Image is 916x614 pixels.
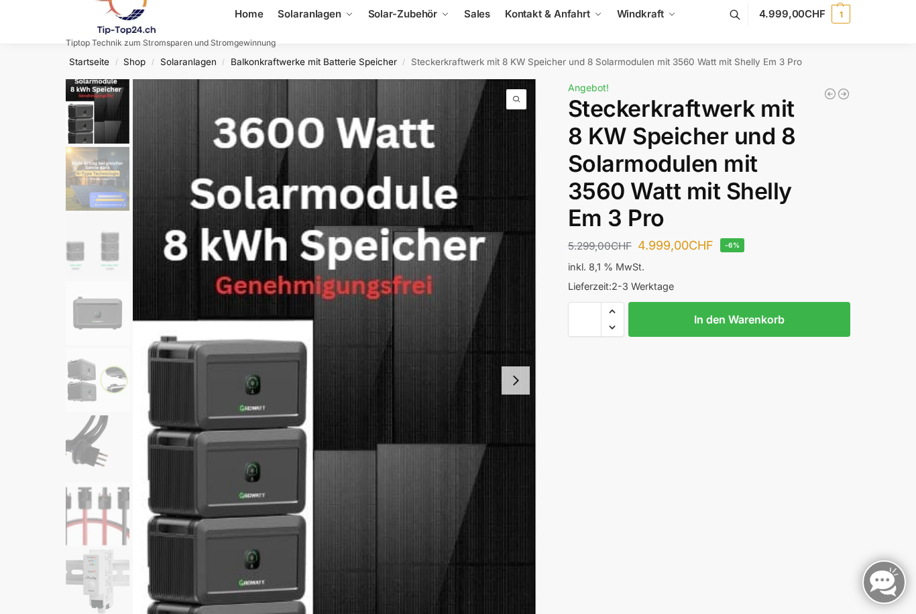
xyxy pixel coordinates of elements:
img: Anschlusskabel-3meter_schweizer-stecker [66,415,129,479]
span: Reduce quantity [602,319,624,336]
img: Noah_Growatt_2000 [66,348,129,412]
button: Next slide [502,366,530,395]
a: Shop [123,56,146,67]
span: CHF [805,7,825,20]
img: shelly [66,550,129,613]
input: Produktmenge [568,302,602,337]
li: 7 / 9 [62,480,129,548]
a: Solaranlagen [160,56,217,67]
img: 8kw-3600-watt-Collage.jpg [66,78,129,144]
span: Lieferzeit: [568,280,674,292]
img: Anschlusskabel_MC4 [66,482,129,546]
h1: Steckerkraftwerk mit 8 KW Speicher und 8 Solarmodulen mit 3560 Watt mit Shelly Em 3 Pro [568,95,850,232]
li: 2 / 9 [62,145,129,212]
span: -6% [720,238,744,252]
span: Solar-Zubehör [368,7,438,20]
span: 1 [832,5,850,23]
span: Kontakt & Anfahrt [505,7,590,20]
li: 6 / 9 [62,413,129,480]
span: / [146,57,160,68]
span: 2-3 Werktage [612,280,674,292]
span: / [109,57,123,68]
li: 4 / 9 [62,279,129,346]
a: Startseite [69,56,109,67]
button: In den Warenkorb [628,302,850,337]
a: Steckerkraftwerk mit 8 KW Speicher und 8 Solarmodulen mit 3600 Watt [837,87,850,101]
span: Sales [464,7,491,20]
li: 1 / 9 [62,78,129,145]
span: Solaranlagen [278,7,341,20]
span: 4.999,00 [759,7,825,20]
span: Increase quantity [602,303,624,320]
span: / [217,57,231,68]
img: solakon-balkonkraftwerk-890-800w-2-x-445wp-module-growatt-neo-800m-x-growatt-noah-2000-schuko-kab... [66,147,129,211]
span: / [397,57,411,68]
span: CHF [689,238,713,252]
bdi: 5.299,00 [568,240,632,252]
a: Balkonkraftwerke mit Batterie Speicher [231,56,397,67]
bdi: 4.999,00 [638,238,713,252]
iframe: Sicherer Rahmen für schnelle Bezahlvorgänge [565,345,853,423]
a: 900/600 mit 2,2 kWh Marstek Speicher [823,87,837,101]
li: 3 / 9 [62,212,129,279]
img: Growatt-NOAH-2000-flexible-erweiterung [66,214,129,278]
li: 5 / 9 [62,346,129,413]
p: Tiptop Technik zum Stromsparen und Stromgewinnung [66,39,276,47]
span: Windkraft [617,7,664,20]
img: growatt-noah2000-lifepo4-batteriemodul-2048wh-speicher-fuer-balkonkraftwerk [66,281,129,345]
span: CHF [611,240,632,252]
span: Angebot! [568,82,609,93]
nav: Breadcrumb [42,44,874,79]
span: inkl. 8,1 % MwSt. [568,261,644,272]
